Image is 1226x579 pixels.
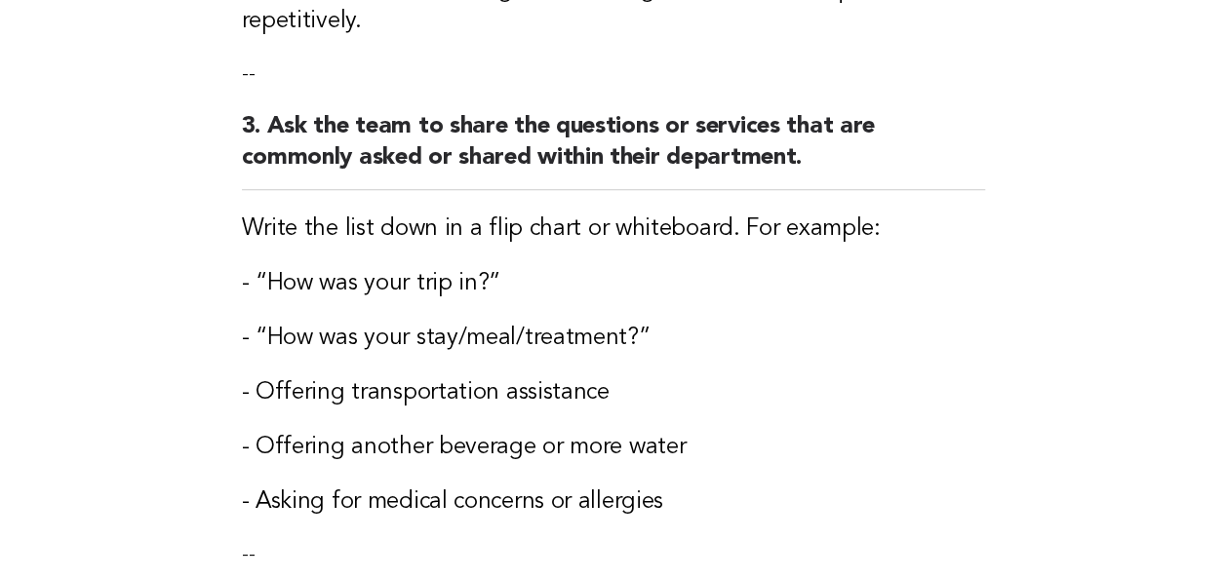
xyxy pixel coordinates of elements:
[242,377,985,408] h3: - Offering transportation assistance
[242,541,985,568] p: --
[242,432,985,463] h3: - Offering another beverage or more water
[242,323,985,354] h3: - “How was your stay/meal/treatment?”
[242,268,985,299] h3: - “How was your trip in?”
[242,486,985,518] h3: - Asking for medical concerns or allergies
[242,60,985,88] p: --
[242,111,985,190] h2: 3. Ask the team to share the questions or services that are commonly asked or shared within their...
[242,213,985,245] h3: Write the list down in a flip chart or whiteboard. For example:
